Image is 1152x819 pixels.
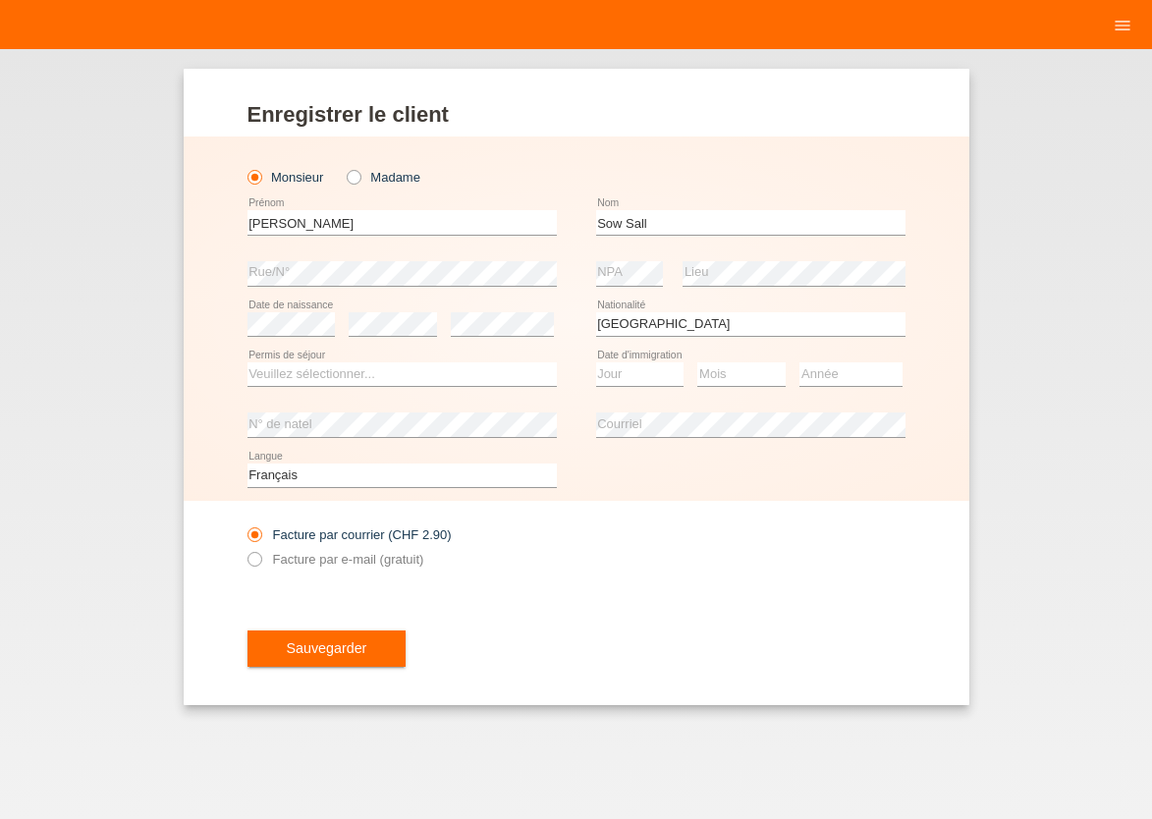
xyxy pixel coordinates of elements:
[1113,16,1132,35] i: menu
[1103,19,1142,30] a: menu
[247,527,452,542] label: Facture par courrier (CHF 2.90)
[247,102,905,127] h1: Enregistrer le client
[247,630,407,668] button: Sauvegarder
[247,170,324,185] label: Monsieur
[347,170,420,185] label: Madame
[287,640,367,656] span: Sauvegarder
[247,170,260,183] input: Monsieur
[247,527,260,552] input: Facture par courrier (CHF 2.90)
[247,552,424,567] label: Facture par e-mail (gratuit)
[347,170,359,183] input: Madame
[247,552,260,576] input: Facture par e-mail (gratuit)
